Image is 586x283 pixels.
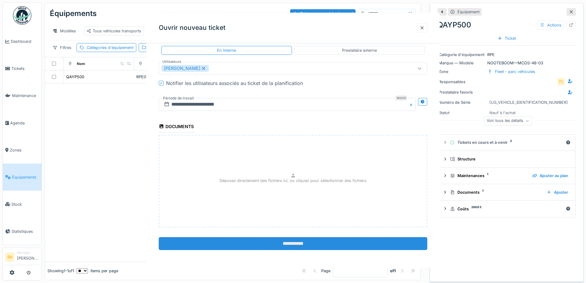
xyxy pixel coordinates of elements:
div: Documents [159,122,194,132]
div: [PERSON_NAME] [161,65,209,72]
p: Déposez directement des fichiers ici, ou cliquez pour sélectionner des fichiers [220,178,366,184]
label: Utilisateurs [161,59,182,64]
div: En interne [217,47,236,53]
div: Notifier les utilisateurs associés au ticket de la planification [166,79,303,87]
div: Prestataire externe [342,47,377,53]
button: Close [409,98,416,111]
div: Requis [396,95,407,100]
h3: Ouvrir nouveau ticket [159,24,225,32]
label: Période de travail [162,95,194,102]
